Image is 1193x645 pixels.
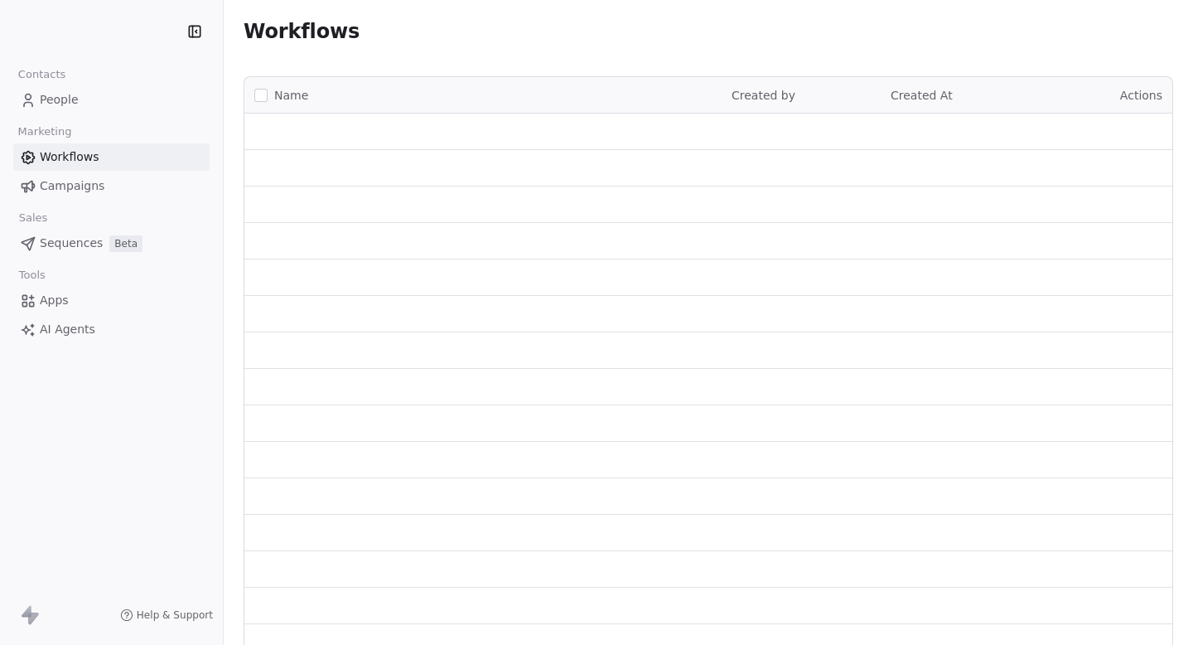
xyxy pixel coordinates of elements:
[11,119,79,144] span: Marketing
[120,609,213,622] a: Help & Support
[13,230,210,257] a: SequencesBeta
[891,89,953,102] span: Created At
[137,609,213,622] span: Help & Support
[40,177,104,195] span: Campaigns
[40,148,99,166] span: Workflows
[13,86,210,114] a: People
[40,235,103,252] span: Sequences
[274,87,308,104] span: Name
[1120,89,1162,102] span: Actions
[244,20,360,43] span: Workflows
[40,321,95,338] span: AI Agents
[12,206,55,230] span: Sales
[12,263,52,288] span: Tools
[11,62,73,87] span: Contacts
[40,91,79,109] span: People
[13,143,210,171] a: Workflows
[40,292,69,309] span: Apps
[13,287,210,314] a: Apps
[732,89,795,102] span: Created by
[13,316,210,343] a: AI Agents
[13,172,210,200] a: Campaigns
[109,235,142,252] span: Beta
